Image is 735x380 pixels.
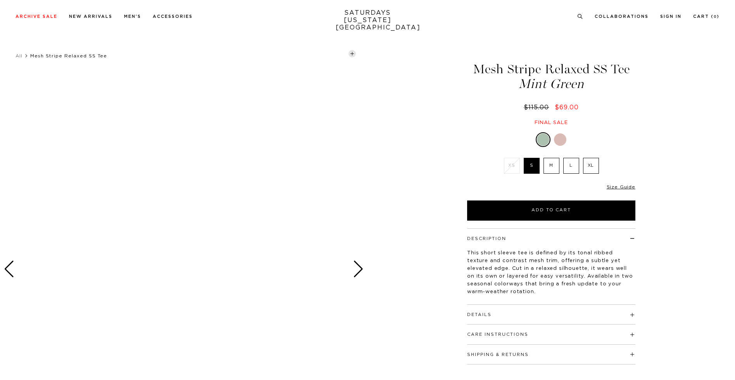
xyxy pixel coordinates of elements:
[353,261,364,278] div: Next slide
[467,352,529,357] button: Shipping & Returns
[16,54,22,58] a: All
[595,14,649,19] a: Collaborations
[555,104,579,111] span: $69.00
[563,158,579,174] label: L
[583,158,599,174] label: XL
[466,78,637,90] span: Mint Green
[693,14,719,19] a: Cart (0)
[714,15,717,19] small: 0
[467,237,506,241] button: Description
[524,158,540,174] label: S
[543,158,559,174] label: M
[524,104,552,111] del: $115.00
[30,54,107,58] span: Mesh Stripe Relaxed SS Tee
[467,249,635,296] p: This short sleeve tee is defined by its tonal ribbed texture and contrast mesh trim, offering a s...
[466,63,637,90] h1: Mesh Stripe Relaxed SS Tee
[467,200,635,221] button: Add to Cart
[607,185,635,189] a: Size Guide
[153,14,193,19] a: Accessories
[466,119,637,126] div: Final sale
[69,14,112,19] a: New Arrivals
[660,14,682,19] a: Sign In
[124,14,141,19] a: Men's
[467,332,528,337] button: Care Instructions
[16,14,57,19] a: Archive Sale
[4,261,14,278] div: Previous slide
[336,9,400,31] a: SATURDAYS[US_STATE][GEOGRAPHIC_DATA]
[467,313,492,317] button: Details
